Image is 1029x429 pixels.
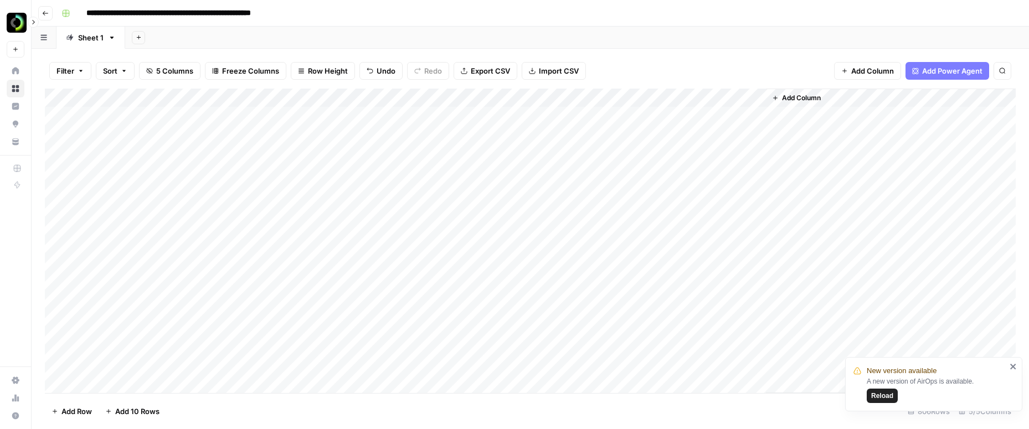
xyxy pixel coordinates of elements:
[99,402,166,420] button: Add 10 Rows
[903,402,954,420] div: 806 Rows
[222,65,279,76] span: Freeze Columns
[782,93,821,103] span: Add Column
[7,97,24,115] a: Insights
[7,407,24,425] button: Help + Support
[1010,362,1017,371] button: close
[7,133,24,151] a: Your Data
[539,65,579,76] span: Import CSV
[7,13,27,33] img: Creatopy Logo
[7,371,24,389] a: Settings
[834,62,901,80] button: Add Column
[867,389,898,403] button: Reload
[471,65,510,76] span: Export CSV
[45,402,99,420] button: Add Row
[377,65,395,76] span: Undo
[7,80,24,97] a: Browse
[407,62,449,80] button: Redo
[103,65,117,76] span: Sort
[49,62,91,80] button: Filter
[205,62,286,80] button: Freeze Columns
[867,365,937,376] span: New version available
[867,376,1006,403] div: A new version of AirOps is available.
[954,402,1016,420] div: 5/5 Columns
[156,65,193,76] span: 5 Columns
[78,32,104,43] div: Sheet 1
[454,62,517,80] button: Export CSV
[871,391,893,401] span: Reload
[7,389,24,407] a: Usage
[61,406,92,417] span: Add Row
[96,62,135,80] button: Sort
[291,62,355,80] button: Row Height
[56,27,125,49] a: Sheet 1
[7,9,24,37] button: Workspace: Creatopy
[922,65,982,76] span: Add Power Agent
[7,115,24,133] a: Opportunities
[7,62,24,80] a: Home
[56,65,74,76] span: Filter
[851,65,894,76] span: Add Column
[768,91,825,105] button: Add Column
[359,62,403,80] button: Undo
[115,406,160,417] span: Add 10 Rows
[522,62,586,80] button: Import CSV
[424,65,442,76] span: Redo
[905,62,989,80] button: Add Power Agent
[308,65,348,76] span: Row Height
[139,62,200,80] button: 5 Columns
